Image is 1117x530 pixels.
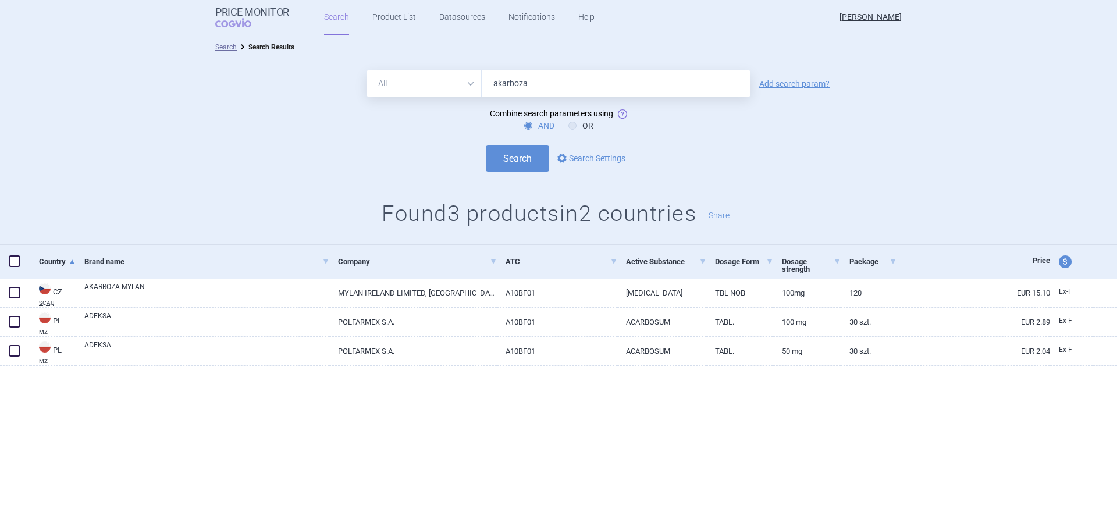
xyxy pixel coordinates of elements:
li: Search Results [237,41,294,53]
a: [MEDICAL_DATA] [617,279,707,307]
label: OR [568,120,593,131]
abbr: SCAU — List of reimbursed medicinal products published by the State Institute for Drug Control, C... [39,300,76,306]
span: Ex-factory price [1059,287,1072,296]
a: Dosage strength [782,247,840,283]
li: Search [215,41,237,53]
img: Poland [39,341,51,353]
a: ADEKSA [84,311,329,332]
a: Package [849,247,897,276]
a: CZCZSCAU [30,282,76,306]
strong: Search Results [248,43,294,51]
a: 30 szt. [841,308,897,336]
button: Search [486,145,549,172]
a: Brand name [84,247,329,276]
span: Ex-factory price [1059,316,1072,325]
a: Add search param? [759,80,830,88]
a: Ex-F [1050,312,1093,330]
span: Combine search parameters using [490,109,613,118]
a: ACARBOSUM [617,337,707,365]
img: Czech Republic [39,283,51,294]
a: Search [215,43,237,51]
a: A10BF01 [497,337,617,365]
button: Share [709,211,730,219]
abbr: MZ — List of reimbursed medicinal products published by the Ministry of Health, Poland. [39,358,76,364]
span: COGVIO [215,18,268,27]
label: AND [524,120,554,131]
img: Poland [39,312,51,323]
a: EUR 2.04 [897,337,1050,365]
abbr: MZ — List of reimbursed medicinal products published by the Ministry of Health, Poland. [39,329,76,335]
a: MYLAN IRELAND LIMITED, [GEOGRAPHIC_DATA] [329,279,497,307]
a: Active Substance [626,247,707,276]
a: ATC [506,247,617,276]
a: POLFARMEX S.A. [329,337,497,365]
a: PLPLMZ [30,340,76,364]
a: Dosage Form [715,247,773,276]
a: TABL. [706,308,773,336]
a: POLFARMEX S.A. [329,308,497,336]
a: Price MonitorCOGVIO [215,6,289,29]
a: 30 szt. [841,337,897,365]
a: EUR 15.10 [897,279,1050,307]
a: Company [338,247,497,276]
a: PLPLMZ [30,311,76,335]
a: ADEKSA [84,340,329,361]
span: Price [1033,256,1050,265]
a: Ex-F [1050,283,1093,301]
a: TBL NOB [706,279,773,307]
span: Ex-factory price [1059,346,1072,354]
a: ACARBOSUM [617,308,707,336]
a: EUR 2.89 [897,308,1050,336]
strong: Price Monitor [215,6,289,18]
a: 100 mg [773,308,840,336]
a: Country [39,247,76,276]
a: Search Settings [555,151,625,165]
a: 100MG [773,279,840,307]
a: TABL. [706,337,773,365]
a: 50 mg [773,337,840,365]
a: AKARBOZA MYLAN [84,282,329,303]
a: 120 [841,279,897,307]
a: A10BF01 [497,308,617,336]
a: Ex-F [1050,342,1093,359]
a: A10BF01 [497,279,617,307]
